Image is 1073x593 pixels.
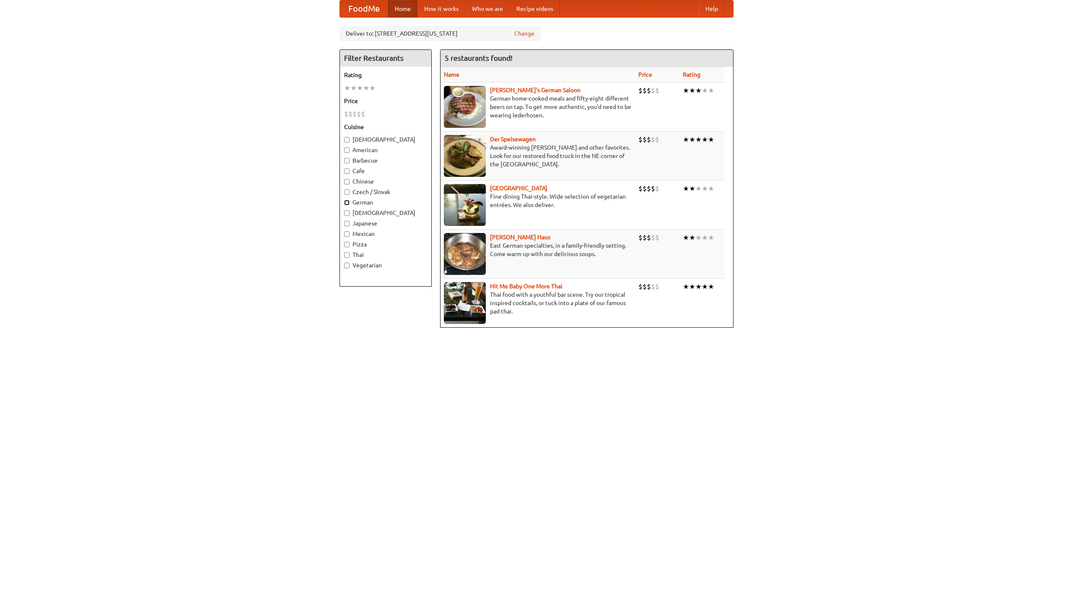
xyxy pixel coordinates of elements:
a: [PERSON_NAME] Haus [490,234,550,241]
p: Fine dining Thai-style. Wide selection of vegetarian entrées. We also deliver. [444,192,632,209]
b: [GEOGRAPHIC_DATA] [490,185,547,192]
li: ★ [683,135,689,144]
li: $ [655,135,659,144]
ng-pluralize: 5 restaurants found! [445,54,513,62]
input: Chinese [344,179,350,184]
li: $ [651,86,655,95]
a: Home [388,0,417,17]
li: ★ [683,86,689,95]
input: Japanese [344,221,350,226]
li: ★ [683,184,689,193]
li: $ [655,233,659,242]
p: Award-winning [PERSON_NAME] and other favorites. Look for our restored food truck in the NE corne... [444,143,632,168]
input: Pizza [344,242,350,247]
input: Mexican [344,231,350,237]
li: $ [638,86,643,95]
li: ★ [702,86,708,95]
label: Barbecue [344,156,427,165]
li: $ [352,109,357,119]
li: $ [643,282,647,291]
li: ★ [708,135,714,144]
label: [DEMOGRAPHIC_DATA] [344,209,427,217]
h4: Filter Restaurants [340,50,431,67]
li: ★ [369,83,376,93]
li: $ [643,135,647,144]
label: Mexican [344,230,427,238]
li: $ [643,233,647,242]
li: $ [643,86,647,95]
li: ★ [683,282,689,291]
li: ★ [689,135,695,144]
label: Pizza [344,240,427,249]
li: ★ [689,86,695,95]
label: [DEMOGRAPHIC_DATA] [344,135,427,144]
li: $ [643,184,647,193]
li: $ [647,135,651,144]
li: $ [651,282,655,291]
img: babythai.jpg [444,282,486,324]
input: [DEMOGRAPHIC_DATA] [344,137,350,142]
label: Czech / Slovak [344,188,427,196]
li: $ [647,86,651,95]
a: Price [638,71,652,78]
li: $ [348,109,352,119]
h5: Cuisine [344,123,427,131]
li: $ [647,282,651,291]
li: $ [651,135,655,144]
li: ★ [702,184,708,193]
li: $ [647,184,651,193]
li: ★ [350,83,357,93]
li: ★ [689,184,695,193]
li: $ [361,109,365,119]
label: Chinese [344,177,427,186]
li: ★ [702,282,708,291]
li: ★ [695,184,702,193]
li: ★ [357,83,363,93]
a: FoodMe [340,0,388,17]
h5: Price [344,97,427,105]
li: ★ [689,233,695,242]
a: Der Speisewagen [490,136,536,142]
input: Thai [344,252,350,258]
label: Vegetarian [344,261,427,269]
input: German [344,200,350,205]
b: Hit Me Baby One More Thai [490,283,562,290]
li: ★ [708,184,714,193]
label: American [344,146,427,154]
li: $ [638,233,643,242]
input: American [344,148,350,153]
a: Who we are [465,0,510,17]
input: [DEMOGRAPHIC_DATA] [344,210,350,216]
a: Rating [683,71,700,78]
li: ★ [695,282,702,291]
li: $ [647,233,651,242]
li: ★ [695,233,702,242]
label: Japanese [344,219,427,228]
a: Change [514,29,534,38]
label: Thai [344,251,427,259]
img: esthers.jpg [444,86,486,128]
li: $ [655,184,659,193]
input: Czech / Slovak [344,189,350,195]
li: ★ [708,282,714,291]
p: German home-cooked meals and fifty-eight different beers on tap. To get more authentic, you'd nee... [444,94,632,119]
p: Thai food with a youthful bar scene. Try our tropical inspired cocktails, or tuck into a plate of... [444,290,632,316]
li: $ [638,282,643,291]
li: ★ [708,86,714,95]
li: ★ [702,233,708,242]
div: Deliver to: [STREET_ADDRESS][US_STATE] [340,26,541,41]
a: Recipe videos [510,0,560,17]
input: Barbecue [344,158,350,163]
li: $ [651,184,655,193]
li: $ [638,184,643,193]
label: German [344,198,427,207]
input: Cafe [344,168,350,174]
a: Help [699,0,725,17]
img: kohlhaus.jpg [444,233,486,275]
li: ★ [702,135,708,144]
a: [PERSON_NAME]'s German Saloon [490,87,581,93]
img: speisewagen.jpg [444,135,486,177]
label: Cafe [344,167,427,175]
